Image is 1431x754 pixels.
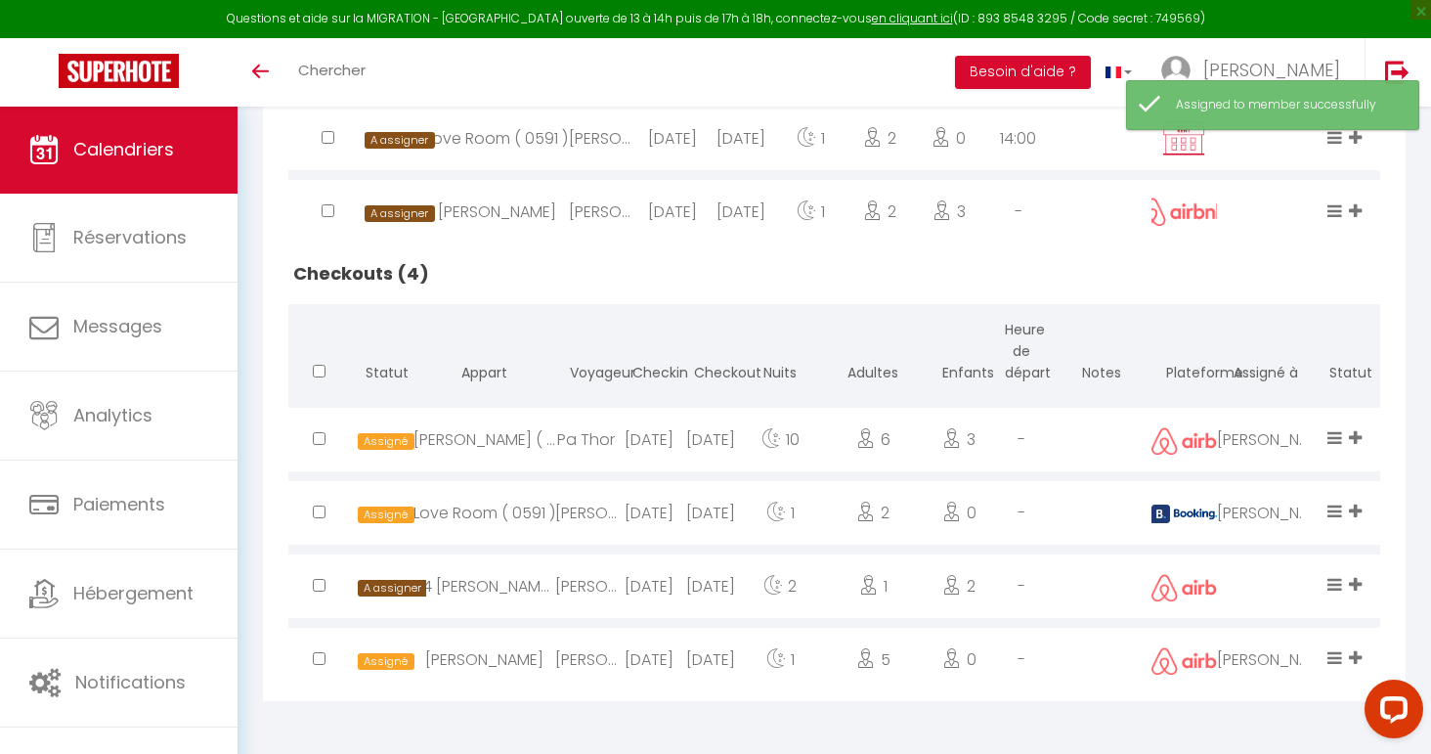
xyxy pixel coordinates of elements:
span: Assigné [358,507,414,523]
div: 1 [776,107,846,170]
div: Assigned to member successfully [1176,96,1399,114]
span: Calendriers [73,137,174,161]
th: Enfants [928,304,990,403]
div: - [983,180,1053,244]
div: 2 [819,481,929,545]
div: - [990,481,1053,545]
div: [PERSON_NAME] [413,628,555,691]
div: - [990,408,1053,471]
span: A assigner [358,580,428,597]
div: [DATE] [618,628,680,691]
div: [PERSON_NAME] ( 2905 ) [413,408,555,471]
img: airbnb2.png [1151,647,1239,676]
span: Statut [366,363,409,382]
div: [PERSON_NAME] [555,628,618,691]
div: [PERSON_NAME] [1217,481,1316,545]
div: 2 [928,554,990,618]
div: 2 [846,107,915,170]
span: Notifications [75,670,186,694]
div: 6 [819,408,929,471]
img: logout [1385,60,1409,84]
div: [DATE] [679,481,742,545]
span: A assigner [365,205,435,222]
div: [PERSON_NAME] [1217,408,1316,471]
th: Assigné à [1217,304,1316,403]
a: Chercher [283,38,380,107]
div: [PERSON_NAME] [569,107,638,170]
a: ... [PERSON_NAME] [1147,38,1365,107]
div: [DATE] [707,180,776,244]
th: Statut [1315,304,1380,403]
div: [DATE] [679,554,742,618]
div: 1 [742,481,818,545]
div: 2 [742,554,818,618]
div: [PERSON_NAME] [555,481,618,545]
th: Notes [1053,304,1151,403]
span: Hébergement [73,581,194,605]
div: 0 [928,628,990,691]
th: Checkin [618,304,680,403]
div: Pa Thor [555,408,618,471]
div: [DATE] [618,408,680,471]
div: [DATE] [618,554,680,618]
img: ... [1161,56,1191,85]
div: 1 [776,180,846,244]
th: Heure de départ [990,304,1053,403]
th: Adultes [819,304,929,403]
span: Réservations [73,225,187,249]
div: [DATE] [679,628,742,691]
th: Checkout [679,304,742,403]
span: Paiements [73,492,165,516]
iframe: LiveChat chat widget [1349,672,1431,754]
span: A assigner [365,132,435,149]
div: 0 [914,107,983,170]
div: 3 [914,180,983,244]
div: [DATE] [679,408,742,471]
span: Appart [461,363,507,382]
th: Nuits [742,304,818,403]
div: [PERSON_NAME] [555,554,618,618]
div: 1 [742,628,818,691]
a: en cliquant ici [872,10,953,26]
div: 0 [928,481,990,545]
div: [DATE] [618,481,680,545]
th: Plateforme [1151,304,1217,403]
span: Assigné [358,433,414,450]
span: Analytics [73,403,152,427]
span: [PERSON_NAME] [1203,58,1340,82]
div: Love Room ( 0591 ) [426,107,568,170]
img: airbnb2.png [1151,427,1239,456]
img: rent.png [1159,120,1208,157]
div: 2 [846,180,915,244]
div: [DATE] [637,107,707,170]
div: - [990,628,1053,691]
div: [DATE] [707,107,776,170]
div: [PERSON_NAME] [1217,628,1316,691]
button: Besoin d'aide ? [955,56,1091,89]
div: [PERSON_NAME] [569,180,638,244]
h2: Checkouts (4) [288,244,1380,304]
div: T4 [PERSON_NAME] ( 713 ) [413,554,555,618]
img: airbnb2.png [1140,198,1228,226]
span: Assigné [358,653,414,670]
div: 1 [819,554,929,618]
span: Messages [73,314,162,338]
img: booking2.png [1151,505,1239,523]
div: 10 [742,408,818,471]
div: 14:00 [983,107,1053,170]
div: 5 [819,628,929,691]
div: [DATE] [637,180,707,244]
div: - [990,554,1053,618]
div: [PERSON_NAME] [426,180,568,244]
th: Voyageur [555,304,618,403]
div: 3 [928,408,990,471]
div: Love Room ( 0591 ) [413,481,555,545]
span: Chercher [298,60,366,80]
img: Super Booking [59,54,179,88]
img: airbnb2.png [1151,574,1239,602]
